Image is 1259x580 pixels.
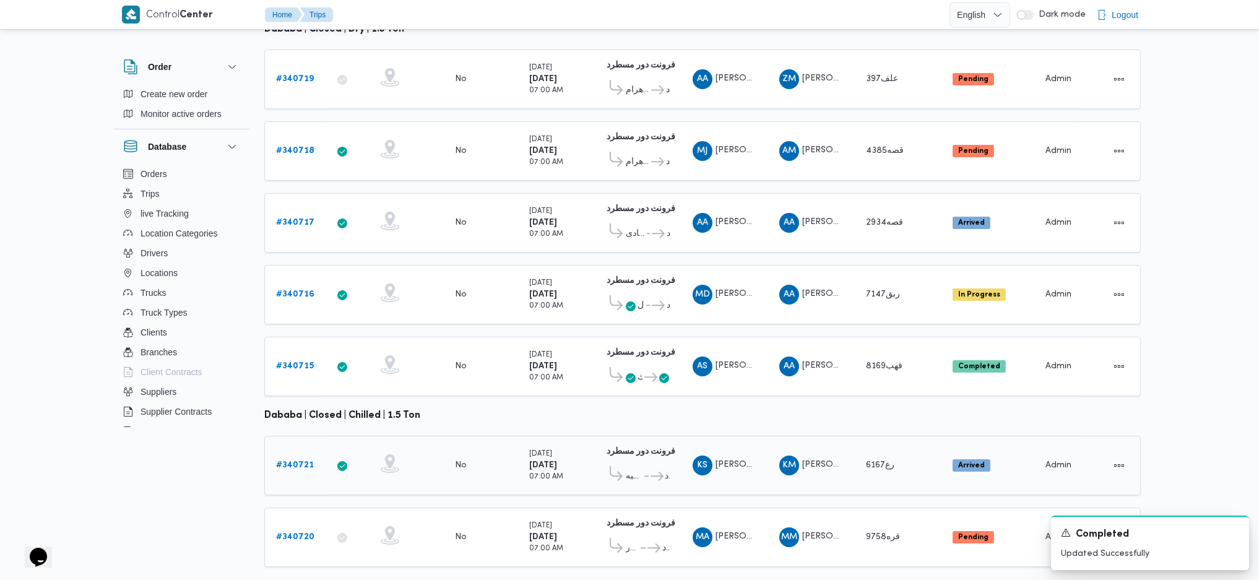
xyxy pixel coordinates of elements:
span: Admin [1045,461,1071,469]
button: Drivers [118,243,244,263]
small: 07:00 AM [529,374,563,381]
b: Pending [958,147,989,155]
b: In Progress [958,291,1000,298]
span: Locations [141,266,178,280]
b: # 340717 [276,219,314,227]
span: Branches [141,345,177,360]
span: [PERSON_NAME] على [PERSON_NAME] [716,532,877,540]
b: Pending [958,76,989,83]
span: [PERSON_NAME] [802,532,873,540]
small: [DATE] [529,64,552,71]
button: Supplier Contracts [118,402,244,422]
span: Admin [1045,362,1071,370]
small: [DATE] [529,522,552,529]
button: Actions [1109,213,1129,233]
b: فرونت دور مسطرد [607,205,675,213]
span: Dark mode [1034,10,1086,20]
span: live Tracking [141,206,189,221]
span: ربق7147 [866,290,900,298]
div: Abadalamunam Mjadi Alsaid Awad [779,141,799,161]
div: Abadallah Aid Abadalsalam Abadalihafz [779,357,799,376]
small: 07:00 AM [529,87,563,94]
b: [DATE] [529,147,557,155]
a: #340716 [276,287,314,302]
span: MJ [698,141,708,161]
span: KM [782,456,796,475]
a: #340718 [276,144,314,158]
span: MA [696,527,709,547]
b: فرونت دور مسطرد [607,348,675,357]
button: Devices [118,422,244,441]
div: Khidhuir Muhammad Tlbah Hamid [779,456,799,475]
span: AA [784,213,795,233]
small: 07:00 AM [529,303,563,309]
span: AA [697,69,708,89]
span: [PERSON_NAME] [716,146,786,154]
span: طلبات التجمع الاول [638,298,644,313]
span: Arrived [953,217,990,229]
span: Trucks [141,285,166,300]
b: Pending [958,534,989,541]
b: Arrived [958,462,985,469]
span: فرونت دور مسطرد [666,83,670,98]
button: Logout [1092,2,1143,27]
small: [DATE] [529,451,552,457]
small: 07:00 AM [529,545,563,552]
div: Notification [1061,527,1239,542]
div: Abadalrahamun Ammad Ghrib Khalail [693,69,712,89]
b: فرونت دور مسطرد [607,61,675,69]
span: Suppliers [141,384,176,399]
button: Trucks [118,283,244,303]
div: No [455,532,467,543]
small: [DATE] [529,136,552,143]
span: Admin [1045,219,1071,227]
span: MD [695,285,710,305]
div: No [455,145,467,157]
b: [DATE] [529,219,557,227]
div: Abadallah Aid Abadalsalam Abadalihafz [693,213,712,233]
div: Muhammad Dhiaa Aldin Muhammad Salamah Muhammad [693,285,712,305]
span: KS [698,456,708,475]
span: [PERSON_NAME] [802,218,873,226]
a: #340717 [276,215,314,230]
span: قسم الزمالك [638,370,642,385]
span: AA [784,285,795,305]
button: live Tracking [118,204,244,223]
span: AM [782,141,796,161]
span: Drivers [141,246,168,261]
a: #340719 [276,72,314,87]
button: Order [123,59,240,74]
button: Orders [118,164,244,184]
span: كارفور دجلة - المعادى [626,227,645,241]
h3: Order [148,59,171,74]
small: 07:00 AM [529,474,563,480]
span: قصه2934 [866,219,903,227]
button: Actions [1109,456,1129,475]
button: Actions [1109,357,1129,376]
div: Database [113,164,249,432]
button: Trips [118,184,244,204]
b: Arrived [958,219,985,227]
button: Clients [118,322,244,342]
span: Admin [1045,75,1071,83]
span: [PERSON_NAME] [802,290,873,298]
div: Zaiad Muhammad Said Atris [779,69,799,89]
div: Muhammad Mahmood Ahmad Msaaod [779,527,799,547]
small: 07:00 AM [529,231,563,238]
b: # 340718 [276,147,314,155]
b: [DATE] [529,290,557,298]
div: No [455,289,467,300]
button: Branches [118,342,244,362]
button: Database [123,139,240,154]
span: [PERSON_NAME] [802,361,873,370]
h3: Database [148,139,186,154]
b: [DATE] [529,461,557,469]
a: #340721 [276,458,314,473]
span: Monitor active orders [141,106,222,121]
button: Locations [118,263,244,283]
span: MM [781,527,797,547]
button: Trips [300,7,333,22]
span: Clients [141,325,167,340]
span: [PERSON_NAME] [716,74,786,82]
